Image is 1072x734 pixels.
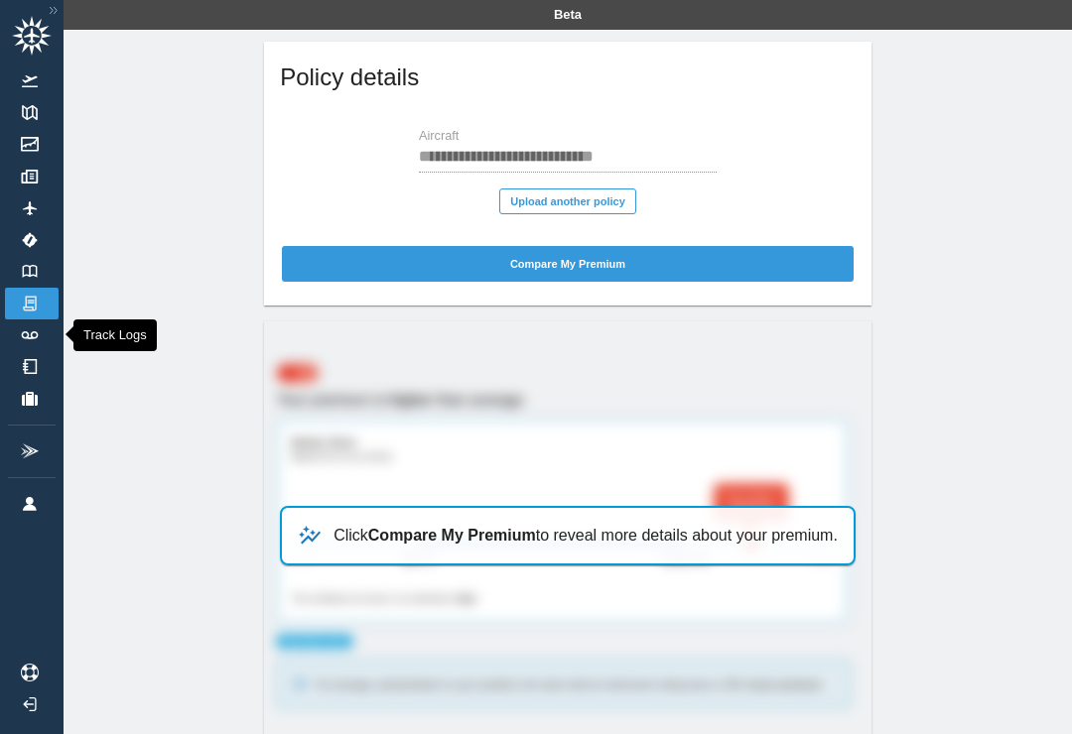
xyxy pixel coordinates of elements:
[334,524,838,548] p: Click to reveal more details about your premium.
[298,524,322,548] img: uptrend-and-star-798e9c881b4915e3b082.svg
[280,61,419,93] h5: Policy details
[419,128,459,146] label: Aircraft
[282,246,854,282] button: Compare My Premium
[499,188,636,214] button: Upload another policy
[264,42,871,121] div: Policy details
[368,527,536,544] b: Compare My Premium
